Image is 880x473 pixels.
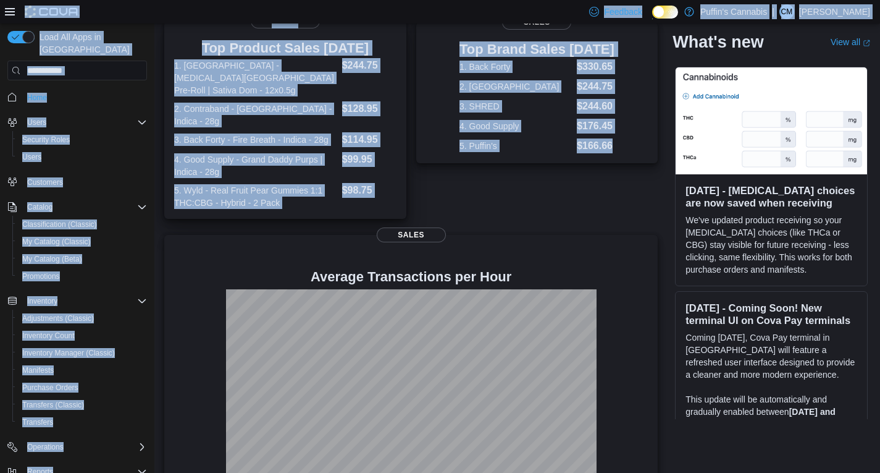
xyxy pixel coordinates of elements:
dt: 3. SHRED [459,100,572,113]
span: Security Roles [17,132,147,147]
span: Purchase Orders [17,380,147,395]
button: Users [2,114,152,131]
button: Transfers [12,414,152,431]
span: My Catalog (Classic) [17,234,147,249]
a: Adjustments (Classic) [17,311,99,326]
span: Operations [27,442,64,452]
dt: 5. Wyld - Real Fruit Pear Gummies 1:1 THC:CBG - Hybrid - 2 Pack [174,184,337,209]
span: Users [22,115,147,130]
span: Transfers (Classic) [17,398,147,412]
button: Purchase Orders [12,379,152,396]
button: Catalog [22,200,57,215]
button: Operations [2,438,152,456]
dt: 4. Good Supply - Grand Daddy Purps | Indica - 28g [174,153,337,178]
button: Customers [2,173,152,191]
span: Home [27,93,47,103]
span: Classification (Classic) [17,217,147,232]
h3: Top Brand Sales [DATE] [459,42,614,57]
button: Transfers (Classic) [12,396,152,414]
button: Manifests [12,362,152,379]
dd: $176.45 [577,119,614,134]
span: Promotions [17,269,147,284]
span: Manifests [22,365,54,375]
button: Inventory [22,294,62,309]
a: Promotions [17,269,65,284]
button: Adjustments (Classic) [12,310,152,327]
button: Catalog [2,198,152,216]
a: Manifests [17,363,59,378]
dd: $99.95 [342,152,396,167]
span: Home [22,89,147,104]
button: Promotions [12,268,152,285]
button: My Catalog (Beta) [12,250,152,268]
button: Operations [22,440,69,454]
h4: Average Transactions per Hour [174,270,648,284]
span: Manifests [17,363,147,378]
p: This update will be automatically and gradually enabled between , for all terminals operating on ... [685,393,857,467]
p: We've updated product receiving so your [MEDICAL_DATA] choices (like THCa or CBG) stay visible fo... [685,214,857,276]
span: Load All Apps in [GEOGRAPHIC_DATA] [35,31,147,56]
h3: [DATE] - Coming Soon! New terminal UI on Cova Pay terminals [685,302,857,326]
button: Inventory Manager (Classic) [12,344,152,362]
a: Purchase Orders [17,380,83,395]
h3: [DATE] - [MEDICAL_DATA] choices are now saved when receiving [685,184,857,209]
dt: 5. Puffin's [459,140,572,152]
span: Customers [27,177,63,187]
div: Curtis Muir [779,4,794,19]
a: Inventory Manager (Classic) [17,346,120,360]
span: Adjustments (Classic) [17,311,147,326]
button: Users [22,115,51,130]
dd: $330.65 [577,59,614,74]
a: Customers [22,175,68,190]
span: Inventory [22,294,147,309]
span: Inventory Count [17,328,147,343]
button: Security Roles [12,131,152,148]
span: Feedback [604,6,642,18]
a: Transfers (Classic) [17,398,89,412]
span: Sales [377,228,446,242]
dd: $166.66 [577,138,614,153]
dd: $244.75 [342,58,396,73]
button: Inventory [2,292,152,310]
a: Inventory Count [17,328,80,343]
p: [PERSON_NAME] [799,4,870,19]
span: Users [27,117,46,127]
span: My Catalog (Beta) [22,254,82,264]
button: My Catalog (Classic) [12,233,152,250]
dd: $98.75 [342,183,396,198]
span: Classification (Classic) [22,219,97,229]
button: Home [2,88,152,106]
a: Users [17,150,46,164]
span: Catalog [27,202,52,212]
a: My Catalog (Beta) [17,252,87,266]
button: Inventory Count [12,327,152,344]
span: Promotions [22,271,60,281]
span: Inventory Manager (Classic) [22,348,115,358]
span: Transfers (Classic) [22,400,84,410]
a: Transfers [17,415,58,430]
dd: $114.95 [342,132,396,147]
span: Adjustments (Classic) [22,313,94,323]
span: Transfers [17,415,147,430]
span: Purchase Orders [22,383,78,393]
input: Dark Mode [652,6,678,19]
p: Puffin's Cannabis [700,4,767,19]
dt: 2. Contraband - [GEOGRAPHIC_DATA] - Indica - 28g [174,103,337,127]
dd: $244.75 [577,79,614,94]
span: Security Roles [22,135,70,145]
span: Catalog [22,200,147,215]
span: Users [17,150,147,164]
button: Classification (Classic) [12,216,152,233]
svg: External link [863,39,870,46]
dt: 1. Back Forty [459,61,572,73]
p: Coming [DATE], Cova Pay terminal in [GEOGRAPHIC_DATA] will feature a refreshed user interface des... [685,331,857,381]
img: Cova [25,6,80,18]
span: Users [22,152,41,162]
dt: 3. Back Forty - Fire Breath - Indica - 28g [174,134,337,146]
dt: 4. Good Supply [459,120,572,132]
button: Users [12,148,152,166]
a: Classification (Classic) [17,217,102,232]
a: Home [22,90,52,105]
span: Customers [22,174,147,190]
